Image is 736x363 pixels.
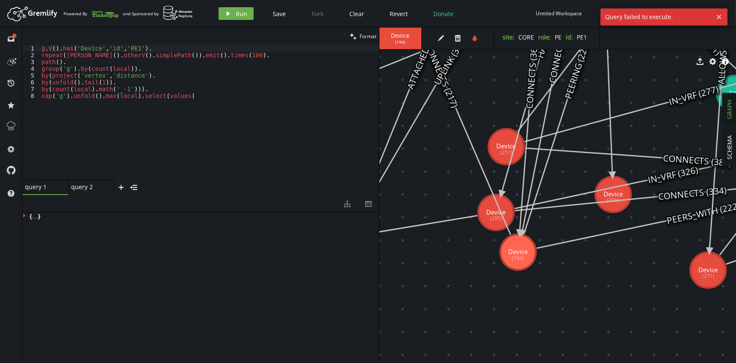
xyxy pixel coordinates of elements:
[22,45,40,52] div: 1
[123,6,193,22] div: and Sponsored by
[600,8,713,25] span: Query failed to execute.
[726,136,734,160] span: SCHEMA
[312,10,324,18] span: Fork
[486,208,506,216] tspan: Device
[647,164,699,186] text: IN_VRF (326)
[518,33,534,41] span: CORE
[22,52,40,59] div: 2
[22,72,40,79] div: 5
[25,183,59,191] span: query 1
[536,10,582,17] div: Untitled Workspace
[508,247,528,256] tspan: Device
[349,10,364,18] span: Clear
[219,7,254,20] button: Run
[566,33,573,41] label: id :
[607,196,619,204] tspan: (305)
[22,79,40,86] div: 6
[347,28,379,45] button: Format
[702,7,730,20] button: Sign In
[163,6,193,20] img: AWS Neptune
[496,142,516,150] tspan: Device
[305,7,330,20] button: Fork
[236,10,247,18] span: Run
[603,190,623,198] tspan: Device
[726,100,734,120] span: GRAPH
[538,33,551,41] label: role :
[702,272,714,279] tspan: (271)
[273,10,286,18] span: Save
[38,212,40,220] span: }
[500,149,512,156] tspan: (251)
[503,33,515,41] label: site :
[512,254,524,262] tspan: (194)
[388,32,413,39] span: Device
[490,215,502,222] tspan: (295)
[22,86,40,92] div: 7
[30,212,32,220] span: {
[698,265,718,274] tspan: Device
[22,92,40,99] div: 8
[64,6,119,21] div: Powered By
[266,7,292,20] button: Save
[360,33,376,40] span: Format
[32,213,38,218] div: ...
[555,33,562,41] span: PE
[343,7,371,20] button: Clear
[22,65,40,72] div: 4
[383,7,414,20] button: Revert
[22,59,40,65] div: 3
[427,7,460,20] button: Donate
[71,183,105,191] span: query 2
[433,10,454,18] span: Donate
[396,39,406,45] span: ( 194 )
[390,10,408,18] span: Revert
[577,33,587,41] span: PE1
